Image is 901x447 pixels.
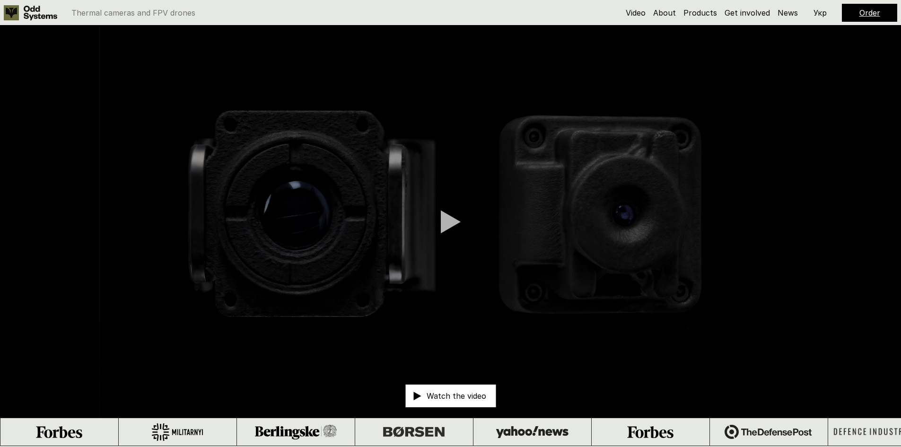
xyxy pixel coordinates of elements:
[653,8,676,18] a: About
[626,8,646,18] a: Video
[814,9,827,17] p: Укр
[859,8,880,18] a: Order
[71,9,195,17] p: Thermal cameras and FPV drones
[427,392,486,400] p: Watch the video
[683,8,717,18] a: Products
[778,8,798,18] a: News
[725,8,770,18] a: Get involved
